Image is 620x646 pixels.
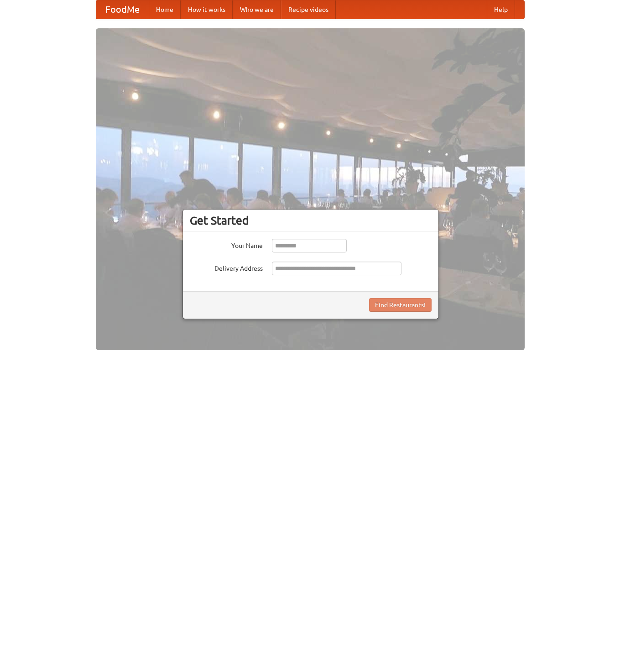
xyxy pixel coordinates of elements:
[149,0,181,19] a: Home
[190,239,263,250] label: Your Name
[369,298,432,312] button: Find Restaurants!
[487,0,515,19] a: Help
[181,0,233,19] a: How it works
[190,262,263,273] label: Delivery Address
[281,0,336,19] a: Recipe videos
[190,214,432,227] h3: Get Started
[96,0,149,19] a: FoodMe
[233,0,281,19] a: Who we are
